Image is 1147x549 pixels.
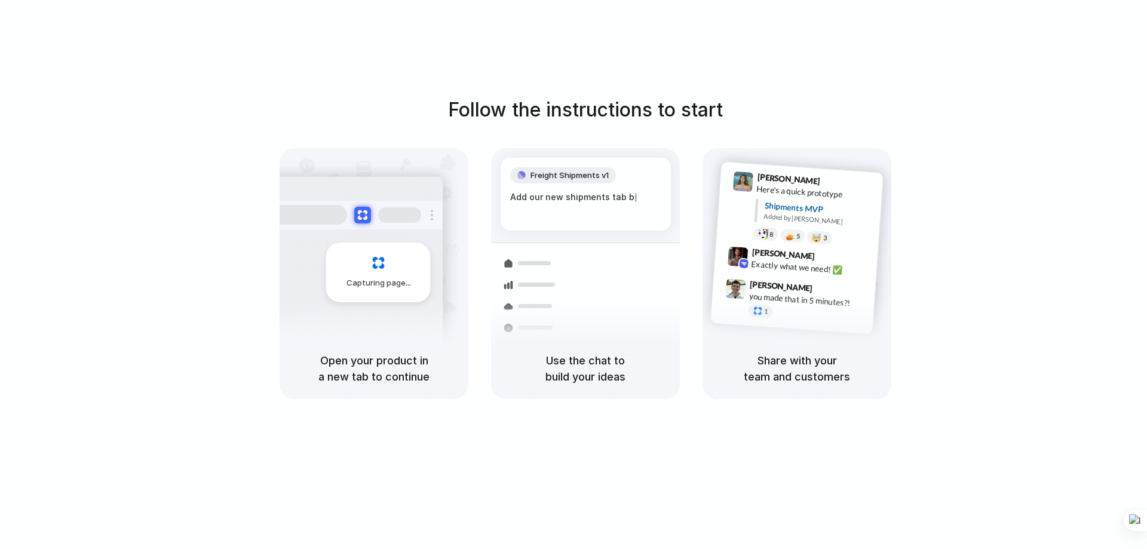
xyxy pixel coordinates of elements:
[764,308,768,314] span: 1
[824,176,848,190] span: 9:41 AM
[757,170,820,188] span: [PERSON_NAME]
[818,251,843,265] span: 9:42 AM
[717,352,877,385] h5: Share with your team and customers
[823,234,827,241] span: 3
[510,191,661,204] div: Add our new shipments tab b
[756,182,876,203] div: Here's a quick prototype
[294,352,454,385] h5: Open your product in a new tab to continue
[752,245,815,262] span: [PERSON_NAME]
[750,277,813,295] span: [PERSON_NAME]
[505,352,665,385] h5: Use the chat to build your ideas
[749,290,868,310] div: you made that in 5 minutes?!
[530,170,609,182] span: Freight Shipments v1
[796,232,801,239] span: 5
[764,199,875,219] div: Shipments MVP
[751,257,870,278] div: Exactly what we need! ✅
[812,233,822,242] div: 🤯
[769,231,774,237] span: 8
[448,96,723,124] h1: Follow the instructions to start
[634,192,637,202] span: |
[816,283,841,297] span: 9:47 AM
[346,277,413,289] span: Capturing page
[763,211,873,228] div: Added by [PERSON_NAME]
